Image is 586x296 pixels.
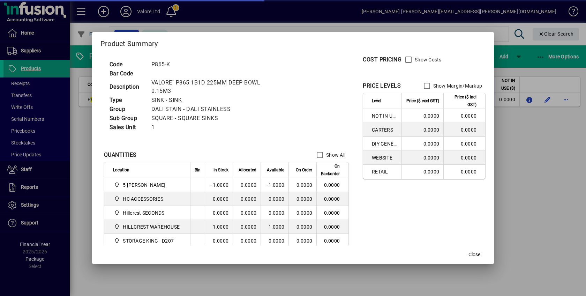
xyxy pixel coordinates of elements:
[233,178,261,192] td: 0.0000
[443,165,485,179] td: 0.0000
[401,151,443,165] td: 0.0000
[443,109,485,123] td: 0.0000
[106,96,148,105] td: Type
[261,192,288,206] td: 0.0000
[261,206,288,220] td: 0.0000
[448,93,476,109] span: Price ($ incl GST)
[463,249,486,261] button: Close
[123,209,164,216] span: Hillcrest SECONDS
[443,123,485,137] td: 0.0000
[316,206,348,220] td: 0.0000
[296,210,313,216] span: 0.0000
[261,220,288,234] td: 1.0000
[205,192,233,206] td: 0.0000
[205,206,233,220] td: 0.0000
[316,178,348,192] td: 0.0000
[106,105,148,114] td: Group
[92,32,494,52] h2: Product Summary
[233,220,261,234] td: 0.0000
[233,192,261,206] td: 0.0000
[113,237,182,245] span: STORAGE KING - D207
[296,196,313,202] span: 0.0000
[113,209,182,217] span: Hillcrest SECONDS
[205,178,233,192] td: -1.0000
[372,112,397,119] span: NOT IN USE
[148,114,275,123] td: SQUARE - SQUARE SINKS
[195,166,201,174] span: Bin
[205,220,233,234] td: 1.0000
[106,114,148,123] td: Sub Group
[148,96,275,105] td: SINK - SINK
[113,223,182,231] span: HILLCREST WAREHOUSE
[316,220,348,234] td: 0.0000
[296,166,312,174] span: On Order
[372,126,397,133] span: CARTERS
[401,123,443,137] td: 0.0000
[372,140,397,147] span: DIY GENERAL
[148,105,275,114] td: DALI STAIN - DALI STAINLESS
[401,137,443,151] td: 0.0000
[123,182,165,188] span: 5 [PERSON_NAME]
[261,234,288,248] td: 0.0000
[321,162,340,178] span: On Backorder
[372,168,397,175] span: RETAIL
[401,165,443,179] td: 0.0000
[113,166,129,174] span: Location
[267,166,284,174] span: Available
[261,178,288,192] td: -1.0000
[296,224,313,230] span: 0.0000
[413,56,442,63] label: Show Costs
[443,151,485,165] td: 0.0000
[205,234,233,248] td: 0.0000
[106,123,148,132] td: Sales Unit
[233,234,261,248] td: 0.0000
[239,166,256,174] span: Allocated
[123,223,180,230] span: HILLCREST WAREHOUSE
[104,151,137,159] div: QUANTITIES
[148,123,275,132] td: 1
[148,78,275,96] td: VALORE` P865 1B1D 225MM DEEP BOWL 0.15M3
[148,60,275,69] td: P865-K
[316,192,348,206] td: 0.0000
[363,82,401,90] div: PRICE LEVELS
[106,69,148,78] td: Bar Code
[372,154,397,161] span: WEBSITE
[106,60,148,69] td: Code
[106,78,148,96] td: Description
[316,234,348,248] td: 0.0000
[468,251,480,258] span: Close
[325,151,345,158] label: Show All
[233,206,261,220] td: 0.0000
[363,55,401,64] div: COST PRICING
[443,137,485,151] td: 0.0000
[123,195,163,202] span: HC ACCESSORIES
[432,82,482,89] label: Show Margin/Markup
[296,182,313,188] span: 0.0000
[296,238,313,244] span: 0.0000
[113,195,182,203] span: HC ACCESSORIES
[113,181,182,189] span: 5 Colombo Hamilton
[123,237,174,244] span: STORAGE KING - D207
[372,97,381,105] span: Level
[406,97,439,105] span: Price ($ excl GST)
[401,109,443,123] td: 0.0000
[213,166,228,174] span: In Stock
